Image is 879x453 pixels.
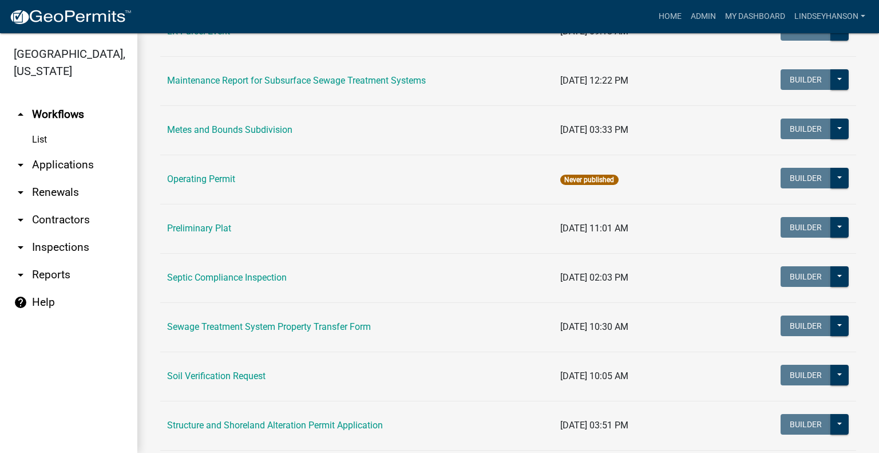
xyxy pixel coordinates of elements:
[781,316,831,336] button: Builder
[560,175,618,185] span: Never published
[654,6,686,27] a: Home
[167,321,371,332] a: Sewage Treatment System Property Transfer Form
[560,223,628,234] span: [DATE] 11:01 AM
[14,213,27,227] i: arrow_drop_down
[781,168,831,188] button: Builder
[167,174,235,184] a: Operating Permit
[781,119,831,139] button: Builder
[14,186,27,199] i: arrow_drop_down
[781,69,831,90] button: Builder
[686,6,720,27] a: Admin
[781,414,831,435] button: Builder
[14,296,27,309] i: help
[560,124,628,135] span: [DATE] 03:33 PM
[14,268,27,282] i: arrow_drop_down
[167,371,266,381] a: Soil Verification Request
[560,321,628,332] span: [DATE] 10:30 AM
[560,371,628,381] span: [DATE] 10:05 AM
[167,420,383,431] a: Structure and Shoreland Alteration Permit Application
[790,6,870,27] a: Lindseyhanson
[720,6,790,27] a: My Dashboard
[560,272,628,283] span: [DATE] 02:03 PM
[167,124,292,135] a: Metes and Bounds Subdivision
[781,266,831,287] button: Builder
[14,158,27,172] i: arrow_drop_down
[14,108,27,121] i: arrow_drop_up
[167,272,287,283] a: Septic Compliance Inspection
[167,75,426,86] a: Maintenance Report for Subsurface Sewage Treatment Systems
[781,365,831,385] button: Builder
[560,75,628,86] span: [DATE] 12:22 PM
[781,20,831,41] button: Builder
[781,217,831,238] button: Builder
[560,420,628,431] span: [DATE] 03:51 PM
[167,223,231,234] a: Preliminary Plat
[14,241,27,254] i: arrow_drop_down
